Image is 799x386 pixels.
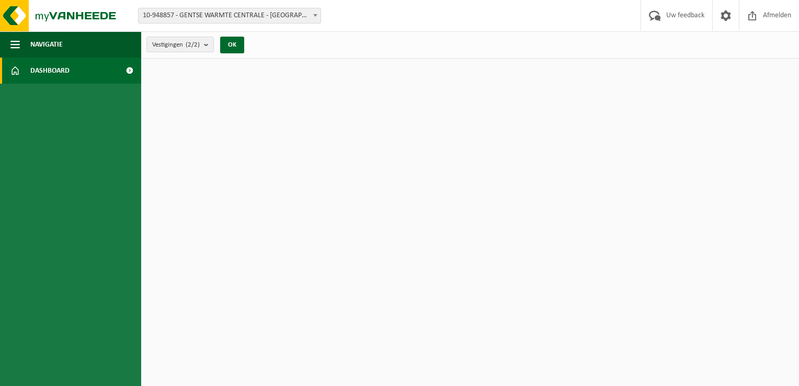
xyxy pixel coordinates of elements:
[152,37,200,53] span: Vestigingen
[139,8,321,23] span: 10-948857 - GENTSE WARMTE CENTRALE - MECHELEN
[186,41,200,48] count: (2/2)
[30,58,70,84] span: Dashboard
[30,31,63,58] span: Navigatie
[138,8,321,24] span: 10-948857 - GENTSE WARMTE CENTRALE - MECHELEN
[146,37,214,52] button: Vestigingen(2/2)
[220,37,244,53] button: OK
